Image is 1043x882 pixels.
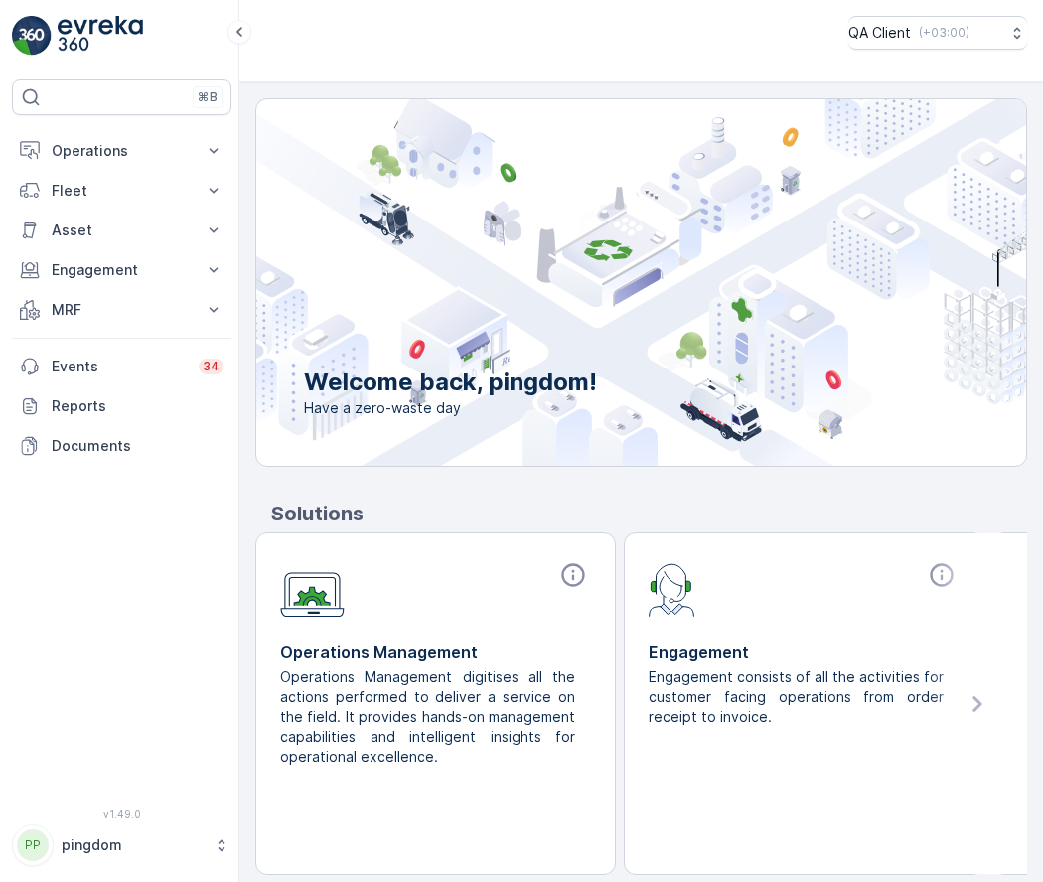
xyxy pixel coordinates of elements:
[58,16,143,56] img: logo_light-DOdMpM7g.png
[52,436,223,456] p: Documents
[12,386,231,426] a: Reports
[52,396,223,416] p: Reports
[848,23,911,43] p: QA Client
[52,181,192,201] p: Fleet
[12,290,231,330] button: MRF
[271,499,1027,528] p: Solutions
[167,99,1026,466] img: city illustration
[52,260,192,280] p: Engagement
[12,347,231,386] a: Events34
[62,835,204,855] p: pingdom
[12,426,231,466] a: Documents
[919,25,969,41] p: ( +03:00 )
[649,640,960,663] p: Engagement
[280,561,345,618] img: module-icon
[52,300,192,320] p: MRF
[649,561,695,617] img: module-icon
[52,220,192,240] p: Asset
[848,16,1027,50] button: QA Client(+03:00)
[12,171,231,211] button: Fleet
[52,141,192,161] p: Operations
[12,250,231,290] button: Engagement
[12,808,231,820] span: v 1.49.0
[280,667,575,767] p: Operations Management digitises all the actions performed to deliver a service on the field. It p...
[280,640,591,663] p: Operations Management
[52,357,187,376] p: Events
[203,359,220,374] p: 34
[304,367,597,398] p: Welcome back, pingdom!
[12,211,231,250] button: Asset
[198,89,218,105] p: ⌘B
[17,829,49,861] div: PP
[12,16,52,56] img: logo
[12,131,231,171] button: Operations
[649,667,944,727] p: Engagement consists of all the activities for customer facing operations from order receipt to in...
[304,398,597,418] span: Have a zero-waste day
[12,824,231,866] button: PPpingdom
